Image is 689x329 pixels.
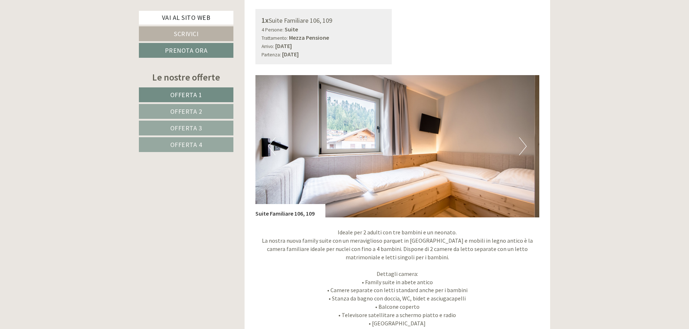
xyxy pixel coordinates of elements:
[282,51,299,58] b: [DATE]
[262,35,288,41] small: Trattamento:
[170,124,202,132] span: Offerta 3
[139,26,233,41] a: Scrivici
[170,107,202,116] span: Offerta 2
[289,34,329,41] b: Mezza Pensione
[268,137,276,155] button: Previous
[11,35,106,40] small: 08:28
[170,91,202,99] span: Offerta 1
[519,137,527,155] button: Next
[246,188,285,203] button: Invia
[5,20,110,42] div: Buon giorno, come possiamo aiutarla?
[139,70,233,84] div: Le nostre offerte
[255,204,325,218] div: Suite Familiare 106, 109
[139,43,233,58] a: Prenota ora
[262,52,281,58] small: Partenza:
[285,26,298,33] b: Suite
[275,42,292,49] b: [DATE]
[11,21,106,27] div: Inso Sonnenheim
[262,27,284,33] small: 4 Persone:
[262,15,386,26] div: Suite Familiare 106, 109
[129,5,155,18] div: [DATE]
[139,11,233,25] a: Vai al sito web
[170,140,202,149] span: Offerta 4
[262,43,274,49] small: Arrivo:
[262,16,269,25] b: 1x
[255,75,540,217] img: image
